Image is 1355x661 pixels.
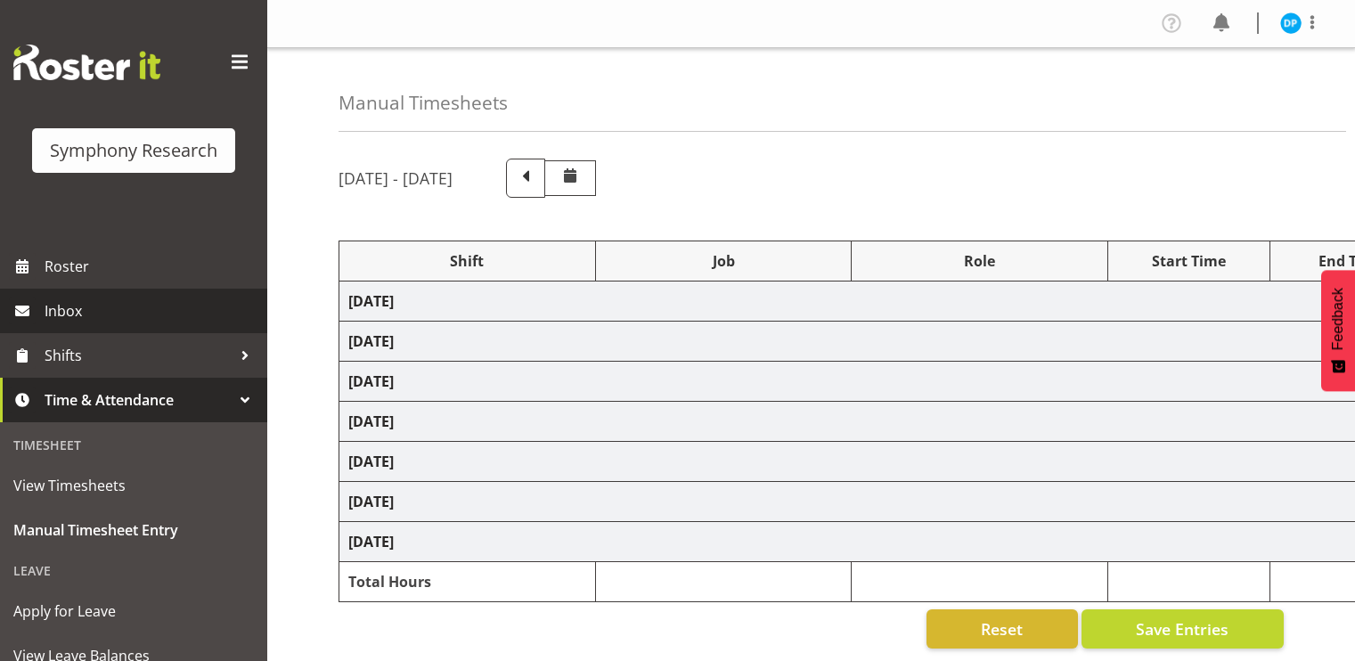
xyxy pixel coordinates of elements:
span: Manual Timesheet Entry [13,517,254,543]
span: Roster [45,253,258,280]
span: Reset [981,617,1023,641]
div: Symphony Research [50,137,217,164]
div: Job [605,250,843,272]
img: Rosterit website logo [13,45,160,80]
td: Total Hours [339,562,596,602]
a: Apply for Leave [4,589,263,633]
span: Save Entries [1136,617,1228,641]
div: Shift [348,250,586,272]
span: Shifts [45,342,232,369]
div: Timesheet [4,427,263,463]
button: Reset [926,609,1078,649]
span: Apply for Leave [13,598,254,624]
h4: Manual Timesheets [339,93,508,113]
a: View Timesheets [4,463,263,508]
div: Role [861,250,1098,272]
button: Feedback - Show survey [1321,270,1355,391]
a: Manual Timesheet Entry [4,508,263,552]
span: Feedback [1330,288,1346,350]
span: Time & Attendance [45,387,232,413]
button: Save Entries [1082,609,1284,649]
img: divyadeep-parmar11611.jpg [1280,12,1302,34]
span: Inbox [45,298,258,324]
h5: [DATE] - [DATE] [339,168,453,188]
div: Leave [4,552,263,589]
span: View Timesheets [13,472,254,499]
div: Start Time [1117,250,1261,272]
